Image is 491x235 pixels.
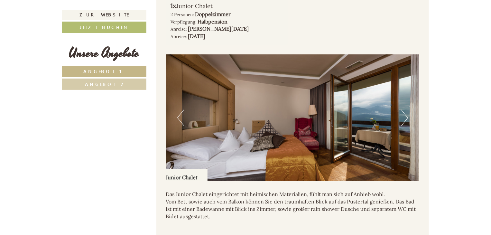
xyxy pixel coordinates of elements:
b: [PERSON_NAME][DATE] [188,25,249,32]
button: Next [401,110,408,126]
p: Das Junior Chalet eingerichtet mit heimischen Materialien, fühlt man sich auf Anhieb wohl. Vom Be... [166,191,420,220]
small: Anreise: [171,26,187,32]
small: 2 Personen: [171,12,194,17]
b: 1x [171,2,177,10]
span: Angebot 1 [84,68,125,74]
div: Junior Chalet [171,1,283,11]
div: Unsere Angebote [62,44,146,62]
b: Doppelzimmer [195,11,231,17]
a: Jetzt buchen [62,22,146,33]
span: Angebot 2 [85,81,124,87]
b: [DATE] [188,33,206,39]
img: image [166,54,420,181]
b: Halbpension [198,18,228,25]
div: Junior Chalet [166,169,208,181]
a: Zur Website [62,10,146,20]
button: Previous [177,110,184,126]
small: Verpflegung: [171,19,197,25]
small: Abreise: [171,33,187,39]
